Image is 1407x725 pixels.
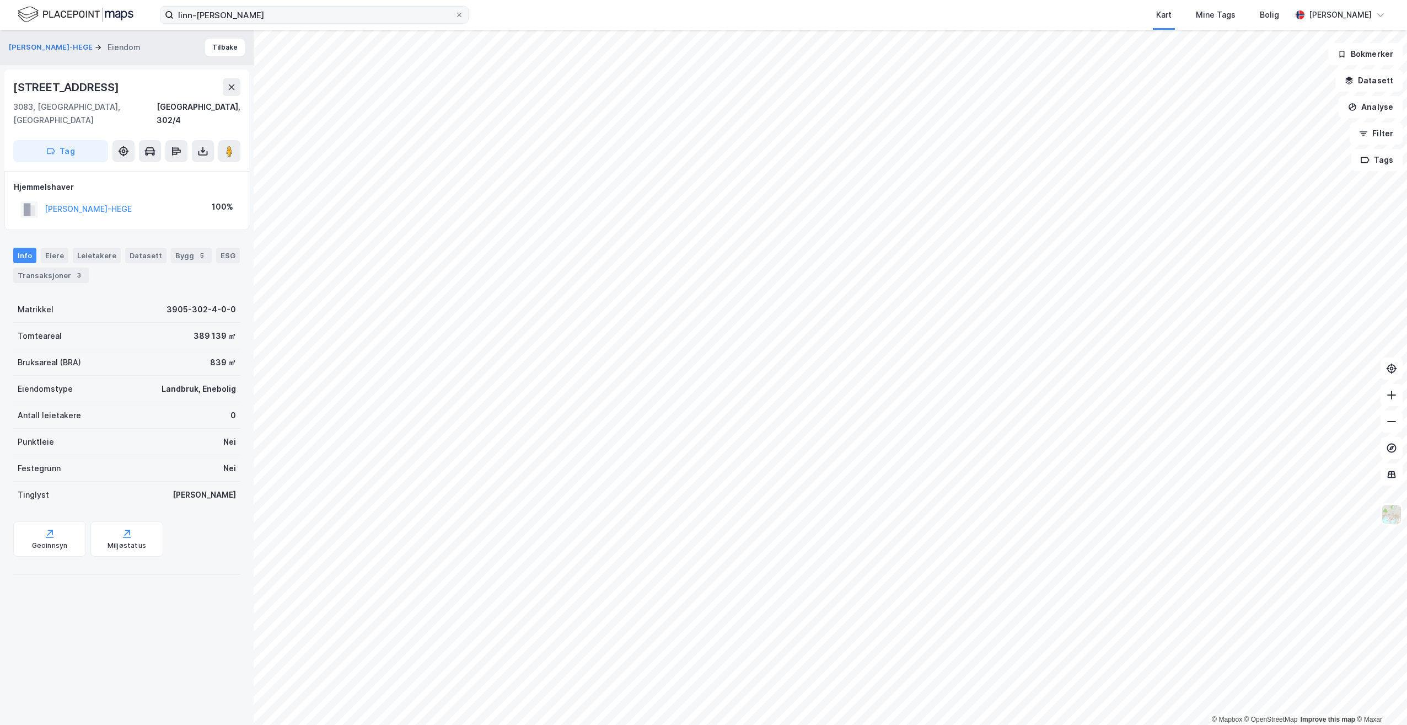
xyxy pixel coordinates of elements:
[1351,149,1403,171] button: Tags
[13,78,121,96] div: [STREET_ADDRESS]
[1196,8,1236,22] div: Mine Tags
[1260,8,1279,22] div: Bolig
[216,248,240,263] div: ESG
[18,329,62,343] div: Tomteareal
[223,435,236,449] div: Nei
[18,462,61,475] div: Festegrunn
[18,5,133,24] img: logo.f888ab2527a4732fd821a326f86c7f29.svg
[173,488,236,502] div: [PERSON_NAME]
[18,435,54,449] div: Punktleie
[1156,8,1172,22] div: Kart
[18,382,73,396] div: Eiendomstype
[157,100,240,127] div: [GEOGRAPHIC_DATA], 302/4
[194,329,236,343] div: 389 139 ㎡
[18,303,53,316] div: Matrikkel
[174,7,455,23] input: Søk på adresse, matrikkel, gårdeiere, leietakere eller personer
[13,140,108,162] button: Tag
[1352,672,1407,725] div: Kontrollprogram for chat
[1335,70,1403,92] button: Datasett
[18,488,49,502] div: Tinglyst
[1328,43,1403,65] button: Bokmerker
[167,303,236,316] div: 3905-302-4-0-0
[1244,716,1298,723] a: OpenStreetMap
[13,248,36,263] div: Info
[125,248,167,263] div: Datasett
[212,200,233,214] div: 100%
[223,462,236,475] div: Nei
[1350,122,1403,145] button: Filter
[18,409,81,422] div: Antall leietakere
[210,356,236,369] div: 839 ㎡
[171,248,212,263] div: Bygg
[196,250,207,261] div: 5
[1309,8,1372,22] div: [PERSON_NAME]
[205,39,245,56] button: Tilbake
[1381,504,1402,525] img: Z
[9,42,95,53] button: [PERSON_NAME]-HEGE
[1212,716,1242,723] a: Mapbox
[73,248,121,263] div: Leietakere
[1301,716,1355,723] a: Improve this map
[1339,96,1403,118] button: Analyse
[13,100,157,127] div: 3083, [GEOGRAPHIC_DATA], [GEOGRAPHIC_DATA]
[14,180,240,194] div: Hjemmelshaver
[73,270,84,281] div: 3
[13,268,89,283] div: Transaksjoner
[41,248,68,263] div: Eiere
[162,382,236,396] div: Landbruk, Enebolig
[108,541,146,550] div: Miljøstatus
[230,409,236,422] div: 0
[32,541,68,550] div: Geoinnsyn
[18,356,81,369] div: Bruksareal (BRA)
[1352,672,1407,725] iframe: Chat Widget
[108,41,141,54] div: Eiendom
